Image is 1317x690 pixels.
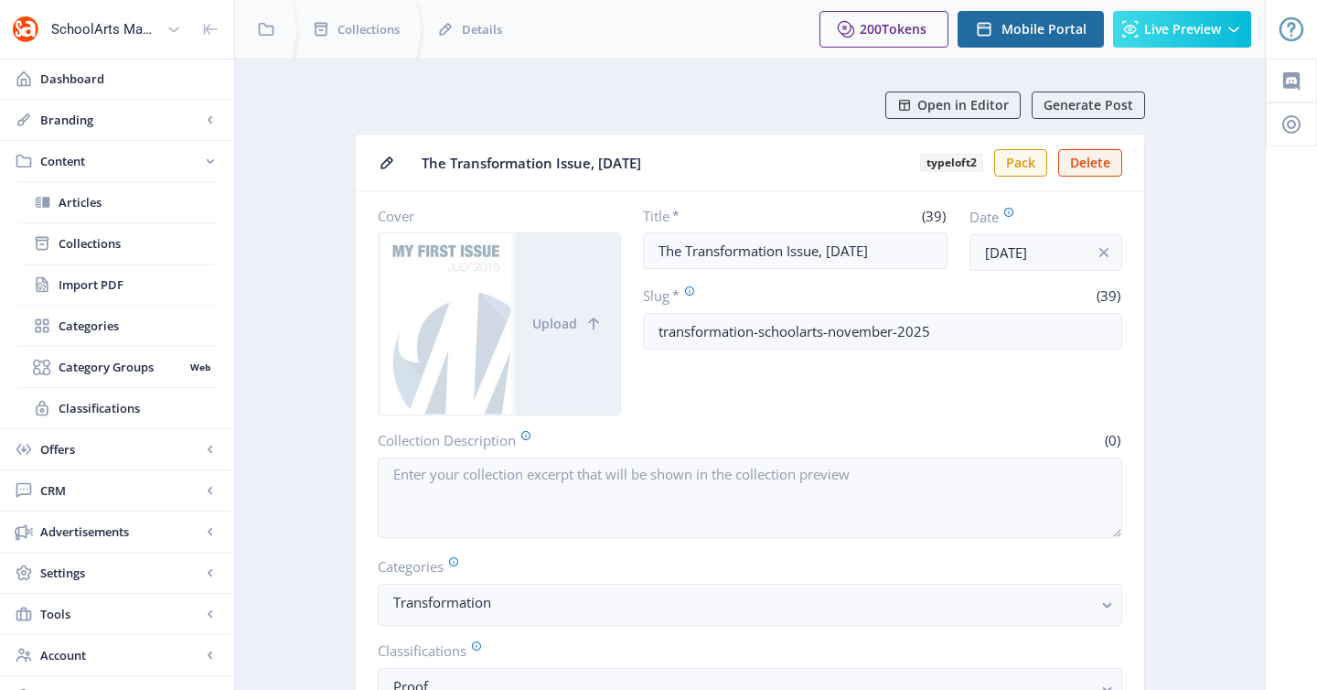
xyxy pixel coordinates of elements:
[1001,22,1087,37] span: Mobile Portal
[819,11,948,48] button: 200Tokens
[40,440,201,458] span: Offers
[51,9,159,49] div: SchoolArts Magazine
[59,234,216,253] span: Collections
[40,564,201,582] span: Settings
[40,523,201,541] span: Advertisements
[40,70,219,88] span: Dashboard
[59,358,184,376] span: Category Groups
[515,233,620,415] button: Upload
[643,232,948,269] input: Type Collection Title ...
[1058,149,1122,177] button: Delete
[378,584,1122,626] button: Transformation
[1094,286,1122,305] span: (39)
[885,92,1021,119] button: Open in Editor
[1032,92,1145,119] button: Generate Post
[994,149,1047,177] button: Pack
[378,556,1108,577] label: Categories
[378,430,743,450] label: Collection Description
[11,15,40,44] img: properties.app_icon.png
[1144,22,1221,37] span: Live Preview
[532,317,577,331] span: Upload
[393,591,1092,613] nb-select-label: Transformation
[40,152,201,170] span: Content
[1086,234,1122,271] button: info
[40,605,201,623] span: Tools
[59,193,216,211] span: Articles
[1095,243,1113,262] nb-icon: info
[18,347,216,387] a: Category GroupsWeb
[40,646,201,664] span: Account
[184,358,216,376] nb-badge: Web
[40,481,201,500] span: CRM
[882,20,926,38] span: Tokens
[643,313,1123,350] input: this-is-how-a-slug-looks-like
[958,11,1104,48] button: Mobile Portal
[643,286,875,306] label: Slug
[920,154,983,172] b: typeloft2
[18,264,216,305] a: Import PDF
[917,98,1009,113] span: Open in Editor
[1044,98,1133,113] span: Generate Post
[969,234,1122,271] input: Publishing Date
[18,223,216,264] a: Collections
[18,306,216,346] a: Categories
[378,207,606,225] label: Cover
[919,207,948,225] span: (39)
[18,388,216,428] a: Classifications
[40,111,201,129] span: Branding
[969,207,1108,227] label: Date
[422,154,905,173] span: The Transformation Issue, [DATE]
[59,275,216,294] span: Import PDF
[59,317,216,335] span: Categories
[462,20,502,38] span: Details
[337,20,400,38] span: Collections
[1113,11,1251,48] button: Live Preview
[18,182,216,222] a: Articles
[59,399,216,417] span: Classifications
[1102,431,1122,449] span: (0)
[643,207,788,225] label: Title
